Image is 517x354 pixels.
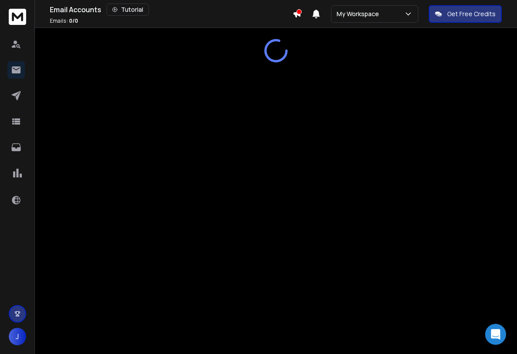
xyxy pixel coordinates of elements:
p: Get Free Credits [447,10,496,18]
p: Emails : [50,17,78,24]
span: 0 / 0 [69,17,78,24]
p: My Workspace [337,10,383,18]
div: Open Intercom Messenger [485,324,506,345]
button: J [9,328,26,345]
button: Get Free Credits [429,5,502,23]
button: Tutorial [107,3,149,16]
div: Email Accounts [50,3,293,16]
